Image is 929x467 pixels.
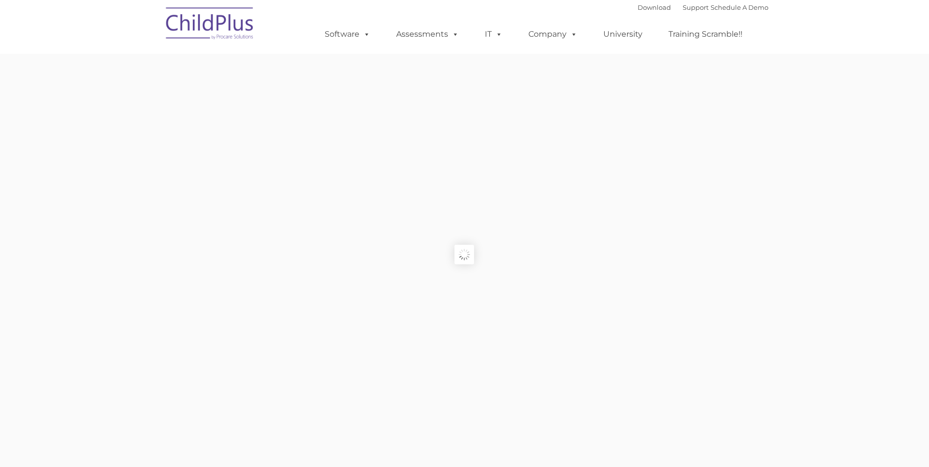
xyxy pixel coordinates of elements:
[315,24,380,44] a: Software
[386,24,469,44] a: Assessments
[638,3,671,11] a: Download
[659,24,752,44] a: Training Scramble!!
[161,0,259,49] img: ChildPlus by Procare Solutions
[638,3,768,11] font: |
[711,3,768,11] a: Schedule A Demo
[683,3,709,11] a: Support
[519,24,587,44] a: Company
[594,24,652,44] a: University
[475,24,512,44] a: IT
